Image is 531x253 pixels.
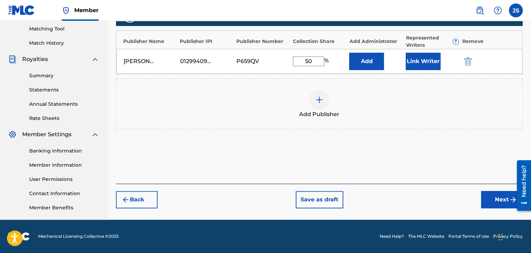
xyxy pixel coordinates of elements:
a: Member Information [29,162,99,169]
img: help [494,6,502,15]
iframe: Resource Center [512,158,531,213]
img: Top Rightsholder [62,6,70,15]
div: Help [491,3,505,17]
img: f7272a7cc735f4ea7f67.svg [509,195,517,204]
iframe: Chat Widget [496,220,531,253]
button: Next [481,191,523,208]
a: User Permissions [29,176,99,183]
a: Banking Information [29,147,99,155]
div: Drag [498,227,503,247]
img: 7ee5dd4eb1f8a8e3ef2f.svg [121,195,130,204]
img: MLC Logo [8,5,35,15]
a: Matching Tool [29,25,99,33]
div: Publisher IPI [180,38,233,45]
a: Match History [29,40,99,47]
div: Publisher Name [123,38,176,45]
button: Add [349,53,384,70]
span: ? [453,39,458,44]
div: Add Administrator [349,38,402,45]
img: Member Settings [8,130,17,139]
button: Save as draft [296,191,343,208]
div: Remove [462,38,515,45]
a: Contact Information [29,190,99,197]
span: Mechanical Licensing Collective © 2025 [38,233,119,239]
span: % [324,56,330,66]
a: Portal Terms of Use [448,233,489,239]
a: Summary [29,72,99,79]
a: The MLC Website [408,233,444,239]
span: Member Settings [22,130,71,139]
img: expand [91,55,99,63]
img: Royalties [8,55,17,63]
img: expand [91,130,99,139]
a: Need Help? [380,233,404,239]
span: Add Publisher [299,110,339,119]
span: Royalties [22,55,48,63]
button: Back [116,191,158,208]
a: Statements [29,86,99,94]
img: logo [8,232,30,241]
a: Annual Statements [29,101,99,108]
div: Publisher Number [236,38,289,45]
a: Privacy Policy [493,233,523,239]
span: Member [74,6,99,14]
a: Public Search [473,3,487,17]
a: Member Benefits [29,204,99,211]
a: Rate Sheets [29,115,99,122]
button: Link Writer [406,53,440,70]
div: Represented Writers [406,34,459,49]
img: add [315,96,323,104]
div: Collection Share [293,38,346,45]
img: search [475,6,484,15]
div: User Menu [509,3,523,17]
img: 12a2ab48e56ec057fbd8.svg [464,57,472,66]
